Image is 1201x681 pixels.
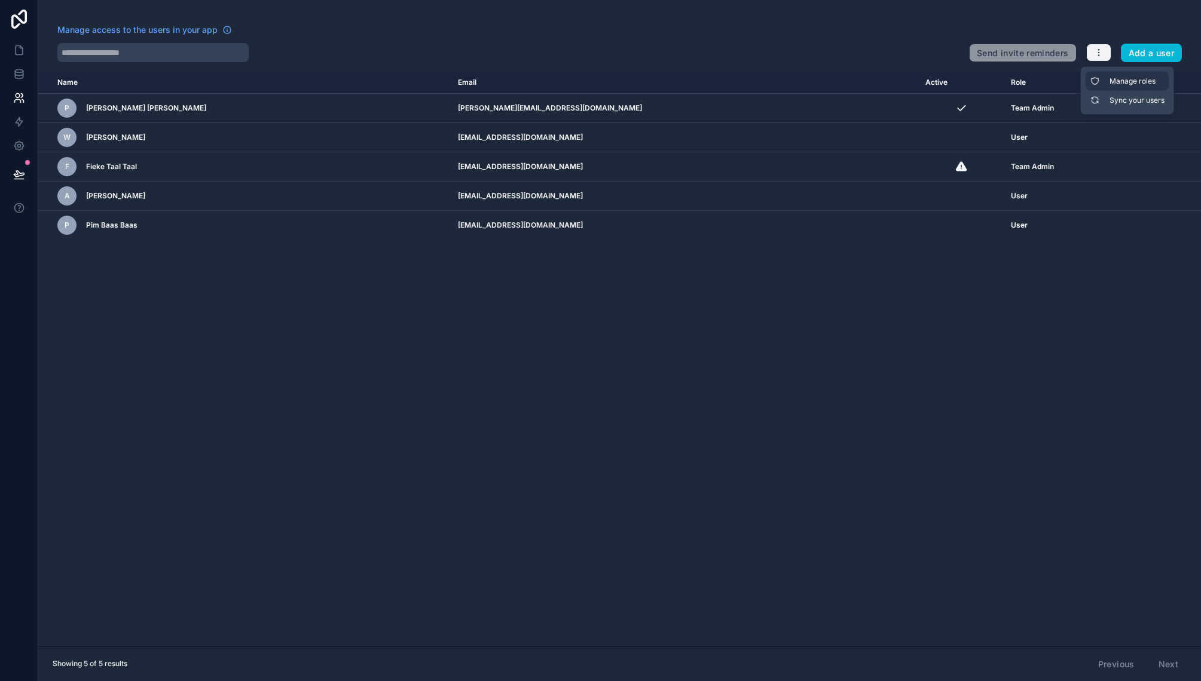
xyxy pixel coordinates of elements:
span: [PERSON_NAME] [PERSON_NAME] [86,103,206,113]
th: Email [451,72,918,94]
span: P [65,220,69,230]
span: [PERSON_NAME] [86,133,145,142]
span: User [1011,220,1028,230]
td: [EMAIL_ADDRESS][DOMAIN_NAME] [451,152,918,182]
span: Fieke Taal Taal [86,162,137,171]
span: Showing 5 of 5 results [53,659,127,668]
span: F [65,162,69,171]
a: Manage roles [1086,72,1169,91]
span: Team Admin [1011,103,1054,113]
a: Sync your users [1086,91,1169,110]
span: Pim Baas Baas [86,220,137,230]
a: Manage access to the users in your app [57,24,232,36]
span: User [1011,191,1028,201]
td: [EMAIL_ADDRESS][DOMAIN_NAME] [451,123,918,152]
td: [EMAIL_ADDRESS][DOMAIN_NAME] [451,211,918,240]
span: P [65,103,69,113]
span: Team Admin [1011,162,1054,171]
td: [PERSON_NAME][EMAIL_ADDRESS][DOMAIN_NAME] [451,94,918,123]
span: [PERSON_NAME] [86,191,145,201]
button: Add a user [1121,44,1182,63]
td: [EMAIL_ADDRESS][DOMAIN_NAME] [451,182,918,211]
span: Manage access to the users in your app [57,24,218,36]
th: Role [1004,72,1139,94]
th: Name [38,72,451,94]
span: W [63,133,71,142]
div: scrollable content [38,72,1201,646]
span: A [65,191,70,201]
th: Active [918,72,1004,94]
span: User [1011,133,1028,142]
